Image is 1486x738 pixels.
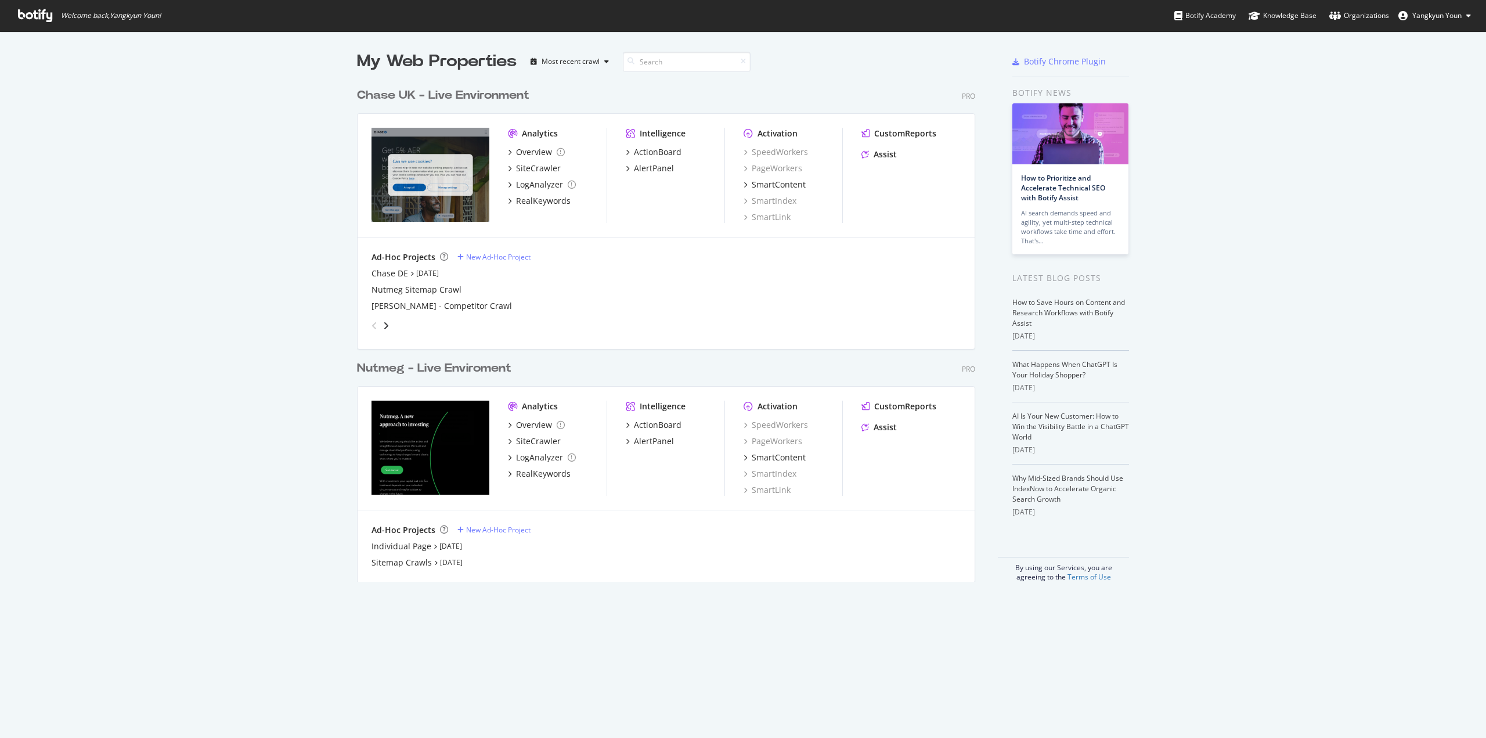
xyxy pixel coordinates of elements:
[1024,56,1106,67] div: Botify Chrome Plugin
[516,435,561,447] div: SiteCrawler
[508,195,571,207] a: RealKeywords
[626,163,674,174] a: AlertPanel
[371,251,435,263] div: Ad-Hoc Projects
[634,435,674,447] div: AlertPanel
[758,128,798,139] div: Activation
[516,452,563,463] div: LogAnalyzer
[1067,572,1111,582] a: Terms of Use
[416,268,439,278] a: [DATE]
[874,401,936,412] div: CustomReports
[357,50,517,73] div: My Web Properties
[457,525,531,535] a: New Ad-Hoc Project
[516,163,561,174] div: SiteCrawler
[626,146,681,158] a: ActionBoard
[634,419,681,431] div: ActionBoard
[1012,507,1129,517] div: [DATE]
[752,452,806,463] div: SmartContent
[634,146,681,158] div: ActionBoard
[744,468,796,480] a: SmartIndex
[371,541,431,552] a: Individual Page
[861,422,897,433] a: Assist
[542,58,600,65] div: Most recent crawl
[516,468,571,480] div: RealKeywords
[874,422,897,433] div: Assist
[744,484,791,496] a: SmartLink
[1012,103,1128,164] img: How to Prioritize and Accelerate Technical SEO with Botify Assist
[367,316,382,335] div: angle-left
[1012,297,1125,328] a: How to Save Hours on Content and Research Workflows with Botify Assist
[861,149,897,160] a: Assist
[861,401,936,412] a: CustomReports
[640,401,686,412] div: Intelligence
[61,11,161,20] span: Welcome back, Yangkyun Youn !
[1012,473,1123,504] a: Why Mid-Sized Brands Should Use IndexNow to Accelerate Organic Search Growth
[874,128,936,139] div: CustomReports
[357,360,511,377] div: Nutmeg - Live Enviroment
[371,401,489,495] img: www.nutmeg.com/
[744,195,796,207] a: SmartIndex
[1012,272,1129,285] div: Latest Blog Posts
[744,435,802,447] a: PageWorkers
[522,401,558,412] div: Analytics
[357,73,984,582] div: grid
[623,52,751,72] input: Search
[744,419,808,431] a: SpeedWorkers
[962,91,975,101] div: Pro
[1021,173,1105,203] a: How to Prioritize and Accelerate Technical SEO with Botify Assist
[522,128,558,139] div: Analytics
[371,284,461,296] a: Nutmeg Sitemap Crawl
[998,557,1129,582] div: By using our Services, you are agreeing to the
[508,179,576,190] a: LogAnalyzer
[758,401,798,412] div: Activation
[516,419,552,431] div: Overview
[1012,56,1106,67] a: Botify Chrome Plugin
[466,525,531,535] div: New Ad-Hoc Project
[744,211,791,223] a: SmartLink
[1174,10,1236,21] div: Botify Academy
[1249,10,1317,21] div: Knowledge Base
[1012,445,1129,455] div: [DATE]
[526,52,614,71] button: Most recent crawl
[1329,10,1389,21] div: Organizations
[371,300,512,312] a: [PERSON_NAME] - Competitor Crawl
[440,557,463,567] a: [DATE]
[466,252,531,262] div: New Ad-Hoc Project
[1389,6,1480,25] button: Yangkyun Youn
[516,146,552,158] div: Overview
[744,146,808,158] div: SpeedWorkers
[744,452,806,463] a: SmartContent
[516,179,563,190] div: LogAnalyzer
[640,128,686,139] div: Intelligence
[508,452,576,463] a: LogAnalyzer
[371,128,489,222] img: https://www.chase.co.uk
[508,163,561,174] a: SiteCrawler
[382,320,390,332] div: angle-right
[508,419,565,431] a: Overview
[357,87,534,104] a: Chase UK - Live Environment
[634,163,674,174] div: AlertPanel
[962,364,975,374] div: Pro
[1412,10,1462,20] span: Yangkyun Youn
[457,252,531,262] a: New Ad-Hoc Project
[874,149,897,160] div: Assist
[1012,411,1129,442] a: AI Is Your New Customer: How to Win the Visibility Battle in a ChatGPT World
[508,468,571,480] a: RealKeywords
[744,163,802,174] div: PageWorkers
[371,268,408,279] a: Chase DE
[861,128,936,139] a: CustomReports
[357,360,516,377] a: Nutmeg - Live Enviroment
[1012,359,1117,380] a: What Happens When ChatGPT Is Your Holiday Shopper?
[371,524,435,536] div: Ad-Hoc Projects
[752,179,806,190] div: SmartContent
[508,146,565,158] a: Overview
